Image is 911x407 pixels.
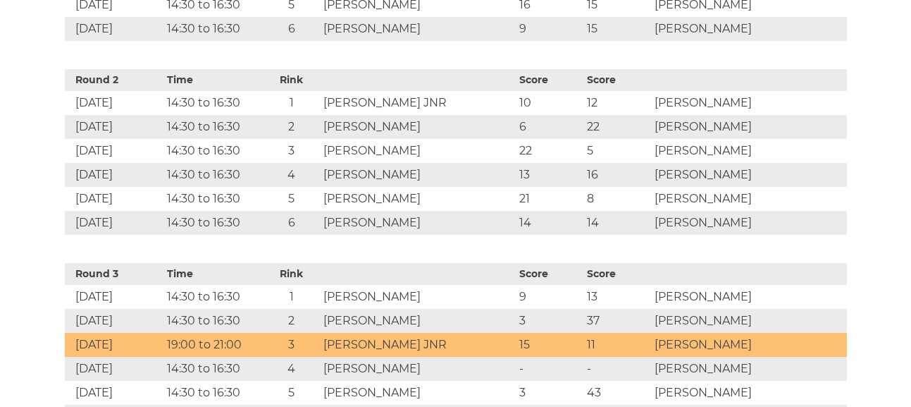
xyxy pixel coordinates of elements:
[320,115,516,139] td: [PERSON_NAME]
[263,211,320,235] td: 6
[320,17,516,41] td: [PERSON_NAME]
[263,285,320,309] td: 1
[163,91,263,115] td: 14:30 to 16:30
[516,263,583,285] th: Score
[583,333,651,357] td: 11
[516,187,583,211] td: 21
[263,17,320,41] td: 6
[320,381,516,405] td: [PERSON_NAME]
[651,333,847,357] td: [PERSON_NAME]
[320,309,516,333] td: [PERSON_NAME]
[263,357,320,381] td: 4
[320,187,516,211] td: [PERSON_NAME]
[651,309,847,333] td: [PERSON_NAME]
[583,115,651,139] td: 22
[651,211,847,235] td: [PERSON_NAME]
[320,91,516,115] td: [PERSON_NAME] JNR
[583,357,651,381] td: -
[651,115,847,139] td: [PERSON_NAME]
[516,357,583,381] td: -
[163,211,263,235] td: 14:30 to 16:30
[65,17,164,41] td: [DATE]
[516,381,583,405] td: 3
[65,91,164,115] td: [DATE]
[651,187,847,211] td: [PERSON_NAME]
[320,163,516,187] td: [PERSON_NAME]
[263,115,320,139] td: 2
[263,91,320,115] td: 1
[163,333,263,357] td: 19:00 to 21:00
[263,381,320,405] td: 5
[583,17,651,41] td: 15
[65,263,164,285] th: Round 3
[583,91,651,115] td: 12
[516,69,583,91] th: Score
[65,115,164,139] td: [DATE]
[65,211,164,235] td: [DATE]
[583,309,651,333] td: 37
[583,139,651,163] td: 5
[65,309,164,333] td: [DATE]
[263,163,320,187] td: 4
[163,163,263,187] td: 14:30 to 16:30
[651,381,847,405] td: [PERSON_NAME]
[163,263,263,285] th: Time
[583,187,651,211] td: 8
[583,263,651,285] th: Score
[65,357,164,381] td: [DATE]
[65,163,164,187] td: [DATE]
[320,211,516,235] td: [PERSON_NAME]
[651,357,847,381] td: [PERSON_NAME]
[651,91,847,115] td: [PERSON_NAME]
[320,333,516,357] td: [PERSON_NAME] JNR
[651,163,847,187] td: [PERSON_NAME]
[65,187,164,211] td: [DATE]
[320,357,516,381] td: [PERSON_NAME]
[320,285,516,309] td: [PERSON_NAME]
[516,91,583,115] td: 10
[516,115,583,139] td: 6
[583,211,651,235] td: 14
[263,139,320,163] td: 3
[163,115,263,139] td: 14:30 to 16:30
[583,69,651,91] th: Score
[163,187,263,211] td: 14:30 to 16:30
[583,163,651,187] td: 16
[516,211,583,235] td: 14
[583,381,651,405] td: 43
[163,17,263,41] td: 14:30 to 16:30
[516,309,583,333] td: 3
[263,263,320,285] th: Rink
[263,333,320,357] td: 3
[651,139,847,163] td: [PERSON_NAME]
[516,285,583,309] td: 9
[263,309,320,333] td: 2
[65,285,164,309] td: [DATE]
[163,139,263,163] td: 14:30 to 16:30
[583,285,651,309] td: 13
[263,187,320,211] td: 5
[516,163,583,187] td: 13
[163,309,263,333] td: 14:30 to 16:30
[516,333,583,357] td: 15
[516,17,583,41] td: 9
[65,381,164,405] td: [DATE]
[163,69,263,91] th: Time
[163,285,263,309] td: 14:30 to 16:30
[163,357,263,381] td: 14:30 to 16:30
[65,333,164,357] td: [DATE]
[651,17,847,41] td: [PERSON_NAME]
[320,139,516,163] td: [PERSON_NAME]
[651,285,847,309] td: [PERSON_NAME]
[65,139,164,163] td: [DATE]
[65,69,164,91] th: Round 2
[516,139,583,163] td: 22
[263,69,320,91] th: Rink
[163,381,263,405] td: 14:30 to 16:30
